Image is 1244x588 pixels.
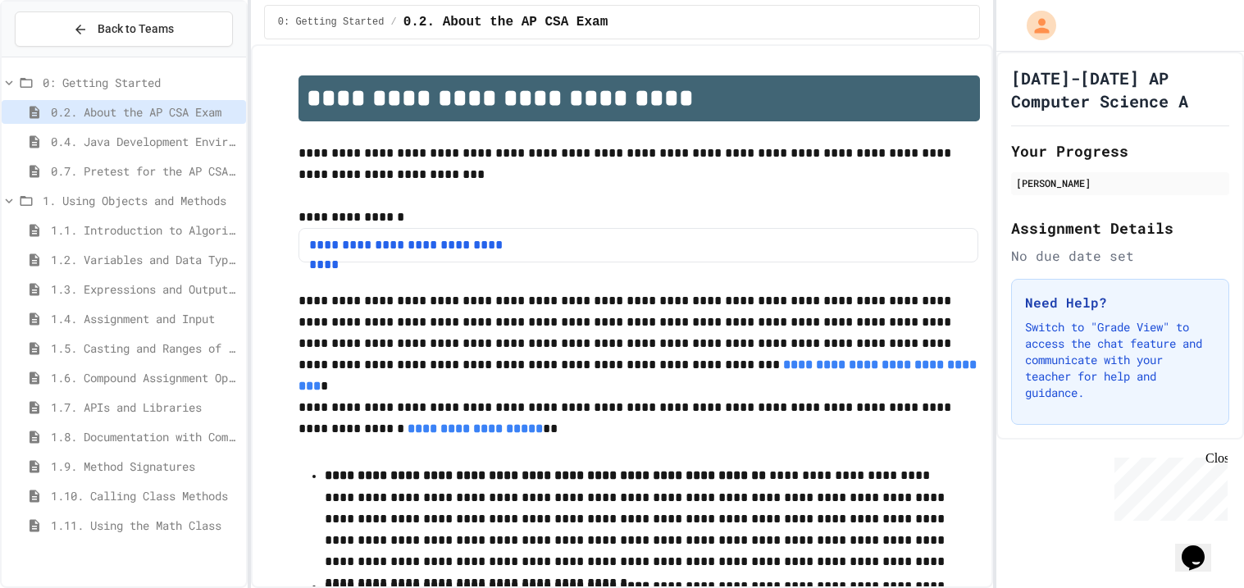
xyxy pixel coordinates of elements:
[51,221,239,239] span: 1.1. Introduction to Algorithms, Programming, and Compilers
[7,7,113,104] div: Chat with us now!Close
[51,251,239,268] span: 1.2. Variables and Data Types
[390,16,396,29] span: /
[43,192,239,209] span: 1. Using Objects and Methods
[51,133,239,150] span: 0.4. Java Development Environments
[51,458,239,475] span: 1.9. Method Signatures
[51,517,239,534] span: 1.11. Using the Math Class
[1108,451,1228,521] iframe: chat widget
[43,74,239,91] span: 0: Getting Started
[51,310,239,327] span: 1.4. Assignment and Input
[51,340,239,357] span: 1.5. Casting and Ranges of Values
[1011,246,1229,266] div: No due date set
[15,11,233,47] button: Back to Teams
[51,487,239,504] span: 1.10. Calling Class Methods
[403,12,608,32] span: 0.2. About the AP CSA Exam
[51,280,239,298] span: 1.3. Expressions and Output [New]
[51,428,239,445] span: 1.8. Documentation with Comments and Preconditions
[1025,319,1215,401] p: Switch to "Grade View" to access the chat feature and communicate with your teacher for help and ...
[1011,66,1229,112] h1: [DATE]-[DATE] AP Computer Science A
[98,21,174,38] span: Back to Teams
[1009,7,1060,44] div: My Account
[1011,139,1229,162] h2: Your Progress
[51,162,239,180] span: 0.7. Pretest for the AP CSA Exam
[1175,522,1228,572] iframe: chat widget
[1011,217,1229,239] h2: Assignment Details
[51,369,239,386] span: 1.6. Compound Assignment Operators
[278,16,385,29] span: 0: Getting Started
[51,399,239,416] span: 1.7. APIs and Libraries
[1016,175,1224,190] div: [PERSON_NAME]
[51,103,239,121] span: 0.2. About the AP CSA Exam
[1025,293,1215,312] h3: Need Help?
